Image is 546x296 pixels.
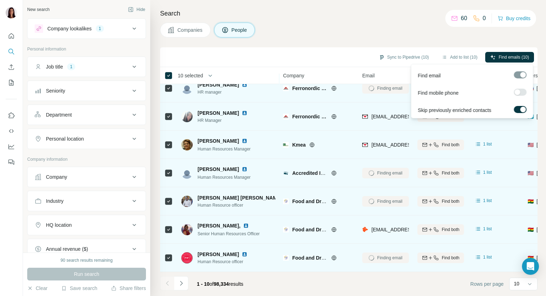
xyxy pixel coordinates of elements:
[417,140,464,150] button: Find both
[292,113,328,120] span: Ferronordic Machines
[417,253,464,263] button: Find both
[283,85,289,91] img: Logo of Ferronordic Machines
[283,227,289,232] img: Logo of Food and Drugs Authority,Ghana
[198,117,256,124] span: HR Manager
[243,223,249,229] img: LinkedIn logo
[46,245,88,253] div: Annual revenue ($)
[178,72,203,79] span: 10 selected
[198,222,240,229] span: [PERSON_NAME],
[292,199,407,204] span: Food and Drugs Authority,[GEOGRAPHIC_DATA]
[28,58,146,75] button: Job title1
[198,147,251,152] span: Human Resources Manager
[483,197,492,204] span: 1 list
[483,14,486,23] p: 0
[283,199,289,204] img: Logo of Food and Drugs Authority,Ghana
[374,52,434,63] button: Sync to Pipedrive (10)
[283,170,289,176] img: Logo of Accredited Insurance Program Management
[292,141,306,148] span: Kmea
[362,113,368,120] img: provider findymail logo
[28,193,146,209] button: Industry
[181,252,193,264] img: Avatar
[198,109,239,117] span: [PERSON_NAME]
[27,285,47,292] button: Clear
[528,254,534,261] span: 🇬🇭
[27,156,146,162] p: Company information
[528,141,534,148] span: 🇺🇸
[177,26,203,34] span: Companies
[198,202,275,208] span: Human Resource officer
[6,125,17,137] button: Use Surfe API
[28,241,146,257] button: Annual revenue ($)
[27,46,146,52] p: Personal information
[283,114,289,119] img: Logo of Ferronordic Machines
[242,138,247,144] img: LinkedIn logo
[417,224,464,235] button: Find both
[111,285,146,292] button: Share filters
[46,63,63,70] div: Job title
[371,142,455,148] span: [EMAIL_ADDRESS][DOMAIN_NAME]
[242,166,247,172] img: LinkedIn logo
[28,130,146,147] button: Personal location
[6,156,17,168] button: Feedback
[362,72,375,79] span: Email
[470,280,504,288] span: Rows per page
[198,251,239,258] span: [PERSON_NAME]
[198,81,239,88] span: [PERSON_NAME]
[528,226,534,233] span: 🇬🇭
[528,170,534,177] span: 🇺🇸
[47,25,92,32] div: Company lookalikes
[371,227,455,232] span: [EMAIL_ADDRESS][DOMAIN_NAME]
[28,82,146,99] button: Seniority
[27,6,49,13] div: New search
[60,257,112,264] div: 90 search results remaining
[418,72,441,79] span: Find email
[46,135,84,142] div: Personal location
[123,4,150,15] button: Hide
[46,173,67,180] div: Company
[528,198,534,205] span: 🇬🇭
[28,168,146,185] button: Company
[292,170,396,176] span: Accredited Insurance Program Management
[6,30,17,42] button: Quick start
[28,217,146,233] button: HQ location
[198,175,251,180] span: Human Resources Manager
[61,285,97,292] button: Save search
[46,111,72,118] div: Department
[522,258,539,275] div: Open Intercom Messenger
[198,89,256,95] span: HR manager
[498,13,530,23] button: Buy credits
[6,140,17,153] button: Dashboard
[67,64,75,70] div: 1
[181,196,193,207] img: Avatar
[174,276,188,290] button: Navigate to next page
[483,226,492,232] span: 1 list
[483,141,492,147] span: 1 list
[292,85,328,92] span: Ferronordic Machines
[6,61,17,73] button: Enrich CSV
[181,167,193,179] img: Avatar
[362,226,368,233] img: provider hunter logo
[442,255,459,261] span: Find both
[483,254,492,260] span: 1 list
[283,72,304,79] span: Company
[6,109,17,122] button: Use Surfe on LinkedIn
[6,7,17,18] img: Avatar
[210,281,214,287] span: of
[181,111,193,122] img: Avatar
[6,45,17,58] button: Search
[292,255,407,261] span: Food and Drugs Authority,[GEOGRAPHIC_DATA]
[197,281,243,287] span: results
[242,82,247,88] img: LinkedIn logo
[214,281,229,287] span: 98,334
[46,221,72,229] div: HQ location
[483,169,492,176] span: 1 list
[160,8,538,18] h4: Search
[96,25,104,32] div: 1
[242,110,247,116] img: LinkedIn logo
[442,226,459,233] span: Find both
[181,83,193,94] img: Avatar
[198,259,256,265] span: Human Resource officer
[46,87,65,94] div: Seniority
[197,281,210,287] span: 1 - 10
[283,142,289,148] img: Logo of Kmea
